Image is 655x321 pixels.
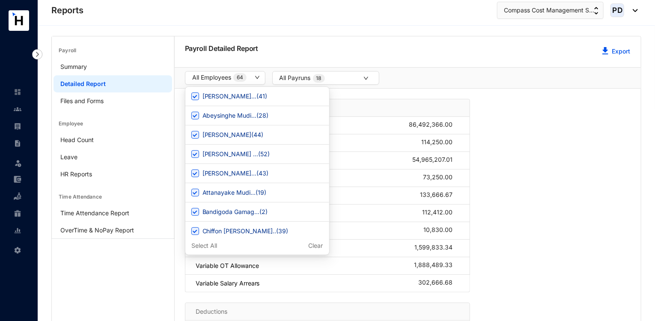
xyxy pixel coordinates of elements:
li: Payroll [7,118,27,135]
span: down [363,76,369,81]
img: people-unselected.118708e94b43a90eceab.svg [14,105,21,113]
li: Expenses [7,171,27,188]
button: All Employees64down [185,71,265,85]
a: OverTime & NoPay Report [60,226,134,234]
div: 112,412.00 [422,209,459,217]
div: 302,666.68 [418,279,459,288]
img: home-unselected.a29eae3204392db15eaf.svg [14,88,21,96]
li: Home [7,83,27,101]
a: Leave [60,153,77,160]
div: 133,666.67 [420,191,459,200]
a: Head Count [60,136,94,143]
button: All Payruns18down [272,71,379,85]
p: Clear [309,241,323,250]
span: All Payruns [280,73,311,83]
span: [PERSON_NAME] ... ( 52 ) [199,149,274,159]
div: Payroll [52,36,174,58]
a: Export [612,48,630,55]
img: dropdown-black.8e83cc76930a90b1a4fdb6d089b7bf3a.svg [628,9,638,12]
span: Attanayake Mudi... ( 19 ) [199,188,270,197]
span: Compass Cost Management S... [504,6,594,15]
span: Chiffon [PERSON_NAME].. ( 39 ) [199,226,292,236]
span: Bandigoda Gamag... ( 2 ) [199,207,271,217]
img: nav-icon-right.af6afadce00d159da59955279c43614e.svg [32,49,42,59]
span: down [255,75,260,80]
div: 114,250.00 [421,139,459,147]
button: Compass Cost Management S... [497,2,604,19]
li: Loan [7,188,27,205]
button: Export [602,43,631,60]
div: 1,888,489.33 [414,262,459,270]
p: 18 [316,74,322,83]
img: loan-unselected.d74d20a04637f2d15ab5.svg [14,193,21,200]
a: Detailed Report [60,80,106,87]
img: settings-unselected.1febfda315e6e19643a1.svg [14,247,21,254]
p: Payroll Detailed Report [185,43,408,53]
a: Files and Forms [60,97,104,104]
p: Reports [51,4,83,16]
p: Deductions [196,307,227,316]
div: 54,965,207.01 [412,156,459,165]
div: 86,492,366.00 [409,121,459,130]
li: Reports [7,222,27,239]
img: up-down-arrow.74152d26bf9780fbf563ca9c90304185.svg [594,7,598,15]
p: Variable OT Allowance [196,262,259,270]
img: contract-unselected.99e2b2107c0a7dd48938.svg [14,140,21,147]
div: Time Attendance [52,183,174,205]
li: Contracts [7,135,27,152]
div: 73,250.00 [423,174,459,182]
span: [PERSON_NAME]... ( 41 ) [199,92,271,101]
a: Time Attendance Report [60,209,129,217]
span: Abeysinghe Mudi... ( 28 ) [199,111,272,120]
li: Gratuity [7,205,27,222]
img: blue-download.5ef7b2b032fd340530a27f4ceaf19358.svg [602,47,608,54]
div: Employee [52,110,174,131]
div: 1,599,833.34 [414,244,459,253]
a: Summary [60,63,87,70]
img: report-unselected.e6a6b4230fc7da01f883.svg [14,227,21,235]
img: gratuity-unselected.a8c340787eea3cf492d7.svg [14,210,21,217]
span: [PERSON_NAME] ( 44 ) [199,130,267,140]
div: All Employees [192,73,247,82]
p: 64 [237,73,243,82]
img: leave-unselected.2934df6273408c3f84d9.svg [14,159,22,167]
img: expense-unselected.2edcf0507c847f3e9e96.svg [14,175,21,183]
div: 10,830.00 [423,226,459,235]
p: Variable Salary Arrears [196,279,260,288]
a: HR Reports [60,170,92,178]
span: [PERSON_NAME]... ( 43 ) [199,169,272,178]
img: payroll-unselected.b590312f920e76f0c668.svg [14,122,21,130]
p: Select All [191,241,217,250]
span: PD [612,6,622,14]
li: Contacts [7,101,27,118]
